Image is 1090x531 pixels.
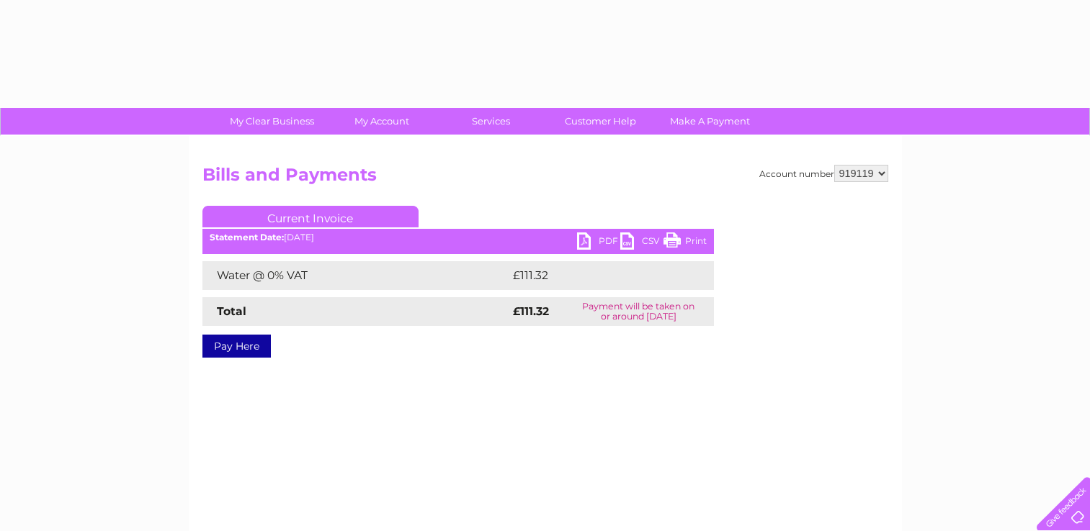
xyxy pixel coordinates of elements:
h2: Bills and Payments [202,165,888,192]
a: Make A Payment [651,108,769,135]
td: Water @ 0% VAT [202,261,509,290]
a: Services [432,108,550,135]
a: My Clear Business [213,108,331,135]
td: £111.32 [509,261,684,290]
a: Pay Here [202,335,271,358]
strong: Total [217,304,246,318]
td: Payment will be taken on or around [DATE] [563,297,714,326]
div: [DATE] [202,232,714,242]
a: CSV [620,232,664,253]
b: Statement Date: [210,232,284,242]
strong: £111.32 [513,304,549,318]
a: Print [664,232,707,253]
a: My Account [322,108,441,135]
a: Current Invoice [202,206,419,227]
div: Account number [759,165,888,182]
a: Customer Help [541,108,660,135]
a: PDF [577,232,620,253]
